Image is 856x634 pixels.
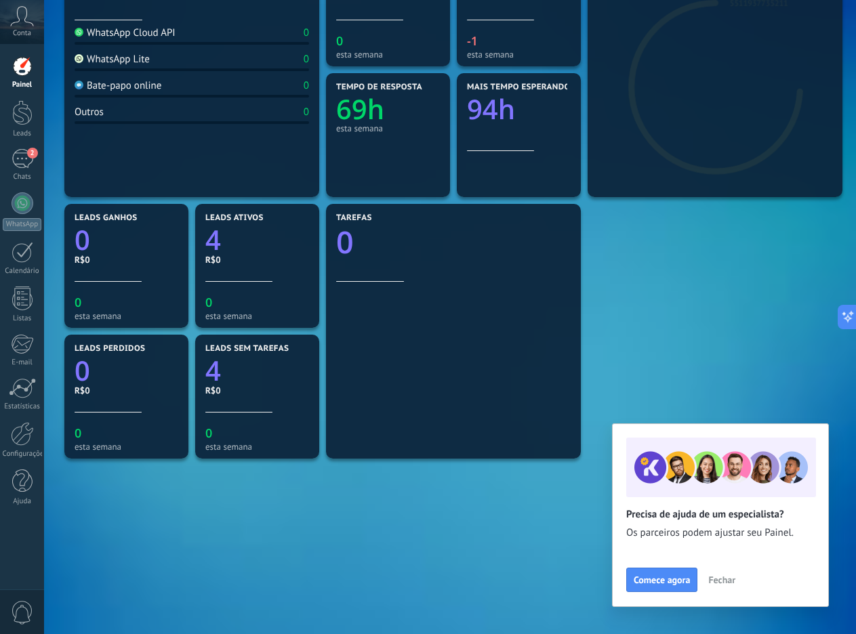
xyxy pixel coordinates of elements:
text: 4 [205,221,221,258]
span: 2 [27,148,38,158]
div: R$0 [205,385,309,396]
text: 0 [336,33,343,49]
text: 0 [75,221,90,258]
img: Bate-papo online [75,81,83,89]
text: 4 [205,352,221,389]
img: WhatsApp Cloud API [75,28,83,37]
span: Conta [13,29,31,38]
span: Tempo de resposta [336,83,422,92]
a: 94h [467,90,571,127]
div: Configurações [3,450,42,459]
a: 0 [336,221,571,263]
div: esta semana [75,442,178,452]
span: Leads sem tarefas [205,344,289,354]
div: R$0 [75,385,178,396]
div: 0 [304,26,309,39]
div: esta semana [467,49,571,60]
text: 0 [205,425,212,442]
img: WhatsApp Lite [75,54,83,63]
div: R$0 [205,254,309,266]
div: esta semana [336,49,440,60]
button: Comece agora [626,568,697,592]
span: Tarefas [336,213,372,223]
span: Leads ativos [205,213,264,223]
text: 0 [75,295,81,311]
div: Chats [3,173,42,182]
text: 0 [205,295,212,311]
span: Mais tempo esperando [467,83,571,92]
div: Outros [75,106,104,119]
div: WhatsApp Lite [75,53,150,66]
text: 0 [75,425,81,442]
div: E-mail [3,358,42,367]
text: 69h [336,90,384,127]
div: R$0 [75,254,178,266]
div: WhatsApp Cloud API [75,26,176,39]
span: Os parceiros podem ajustar seu Painel. [626,526,815,540]
text: 94h [467,90,515,127]
div: esta semana [205,311,309,321]
a: 4 [205,352,309,389]
text: 0 [75,352,90,389]
div: WhatsApp [3,218,41,231]
div: Bate-papo online [75,79,161,92]
span: Comece agora [634,575,690,585]
div: Leads [3,129,42,138]
div: esta semana [336,123,440,133]
div: esta semana [75,311,178,321]
div: Ajuda [3,497,42,506]
div: Listas [3,314,42,323]
text: -1 [467,33,478,49]
div: 0 [304,53,309,66]
a: 0 [75,352,178,389]
span: Leads perdidos [75,344,145,354]
h2: Precisa de ajuda de um especialista? [626,508,815,521]
div: Calendário [3,267,42,276]
div: Painel [3,81,42,89]
div: Estatísticas [3,402,42,411]
a: 4 [205,221,309,258]
span: Fechar [708,575,735,585]
div: 0 [304,106,309,119]
div: 0 [304,79,309,92]
button: Fechar [702,570,741,590]
text: 0 [336,221,354,263]
div: esta semana [205,442,309,452]
span: Leads ganhos [75,213,138,223]
a: 0 [75,221,178,258]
